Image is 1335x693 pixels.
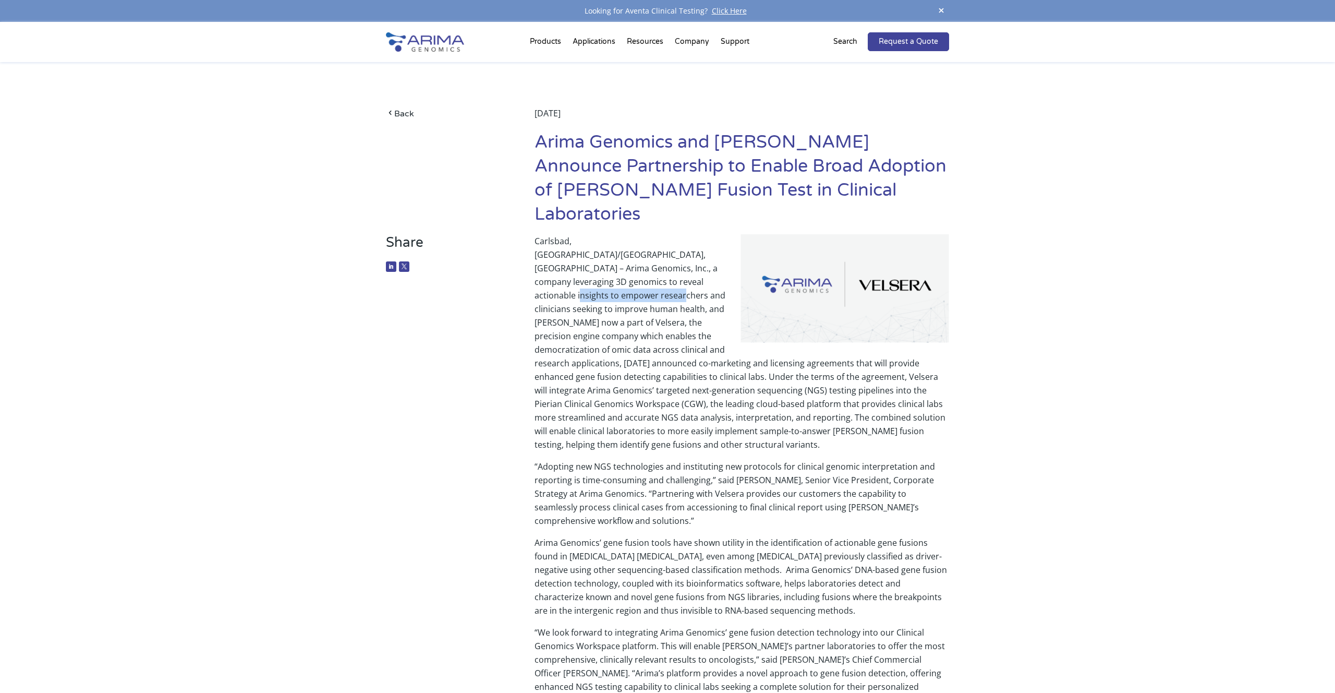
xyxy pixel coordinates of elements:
[386,106,503,121] a: Back
[833,35,857,49] p: Search
[386,4,949,18] div: Looking for Aventa Clinical Testing?
[535,130,949,234] h1: Arima Genomics and [PERSON_NAME] Announce Partnership to Enable Broad Adoption of [PERSON_NAME] F...
[868,32,949,51] a: Request a Quote
[535,536,949,626] p: Arima Genomics’ gene fusion tools have shown utility in the identification of actionable gene fus...
[386,234,503,259] h3: Share
[386,32,464,52] img: Arima-Genomics-logo
[535,460,949,536] p: “Adopting new NGS technologies and instituting new protocols for clinical genomic interpretation ...
[535,106,949,130] div: [DATE]
[708,6,751,16] a: Click Here
[535,234,949,460] p: Carlsbad, [GEOGRAPHIC_DATA]/[GEOGRAPHIC_DATA], [GEOGRAPHIC_DATA] – Arima Genomics, Inc., a compan...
